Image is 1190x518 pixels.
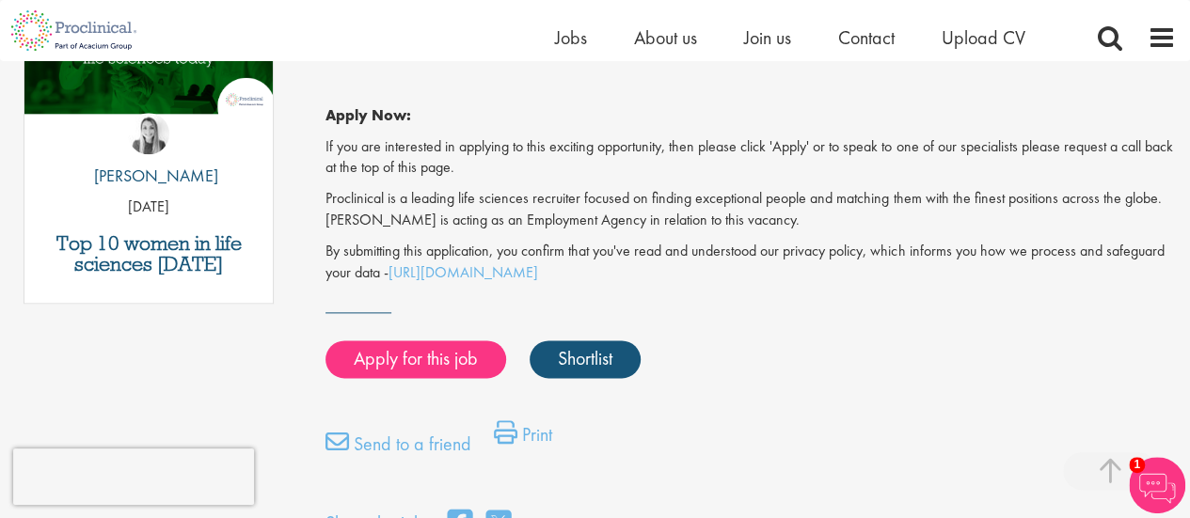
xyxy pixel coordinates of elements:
span: 1 [1129,457,1145,473]
a: Apply for this job [325,340,506,378]
p: By submitting this application, you confirm that you've read and understood our privacy policy, w... [325,241,1176,284]
a: Top 10 women in life sciences [DATE] [34,233,263,275]
p: If you are interested in applying to this exciting opportunity, then please click 'Apply' or to s... [325,136,1176,180]
strong: Apply Now: [325,105,411,125]
p: Proclinical is a leading life sciences recruiter focused on finding exceptional people and matchi... [325,188,1176,231]
img: Chatbot [1129,457,1185,513]
a: Print [494,420,552,458]
img: Hannah Burke [128,113,169,154]
a: Hannah Burke [PERSON_NAME] [80,113,218,197]
p: [DATE] [24,196,273,218]
a: Send to a friend [325,430,471,467]
a: Jobs [555,25,587,50]
a: Join us [744,25,791,50]
a: [URL][DOMAIN_NAME] [389,262,538,282]
iframe: reCAPTCHA [13,448,254,505]
a: Shortlist [530,340,641,378]
a: Contact [838,25,895,50]
a: Upload CV [942,25,1025,50]
a: About us [634,25,697,50]
p: [PERSON_NAME] [80,164,218,188]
